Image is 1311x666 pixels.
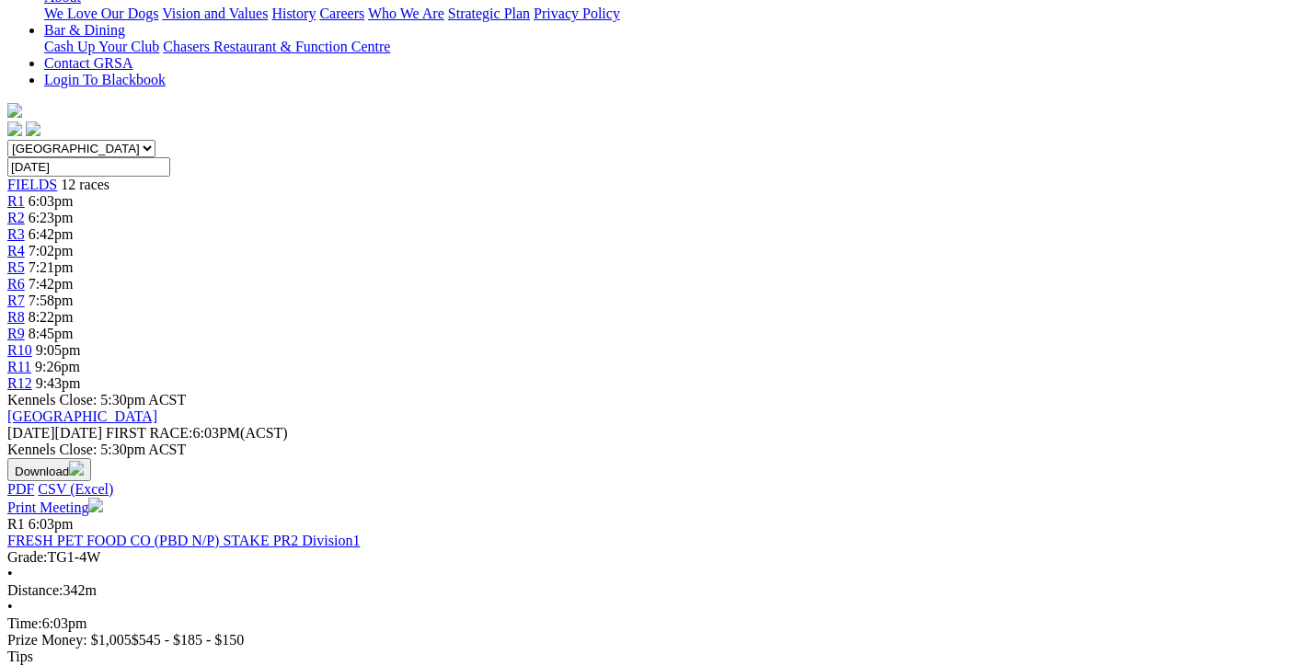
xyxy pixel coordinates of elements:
[7,326,25,341] a: R9
[44,22,125,38] a: Bar & Dining
[38,481,113,497] a: CSV (Excel)
[7,226,25,242] a: R3
[7,210,25,225] a: R2
[7,549,48,565] span: Grade:
[29,276,74,292] span: 7:42pm
[44,55,132,71] a: Contact GRSA
[448,6,530,21] a: Strategic Plan
[7,425,55,441] span: [DATE]
[7,599,13,614] span: •
[7,177,57,192] a: FIELDS
[7,375,32,391] a: R12
[7,649,33,664] span: Tips
[7,157,170,177] input: Select date
[44,39,1304,55] div: Bar & Dining
[7,259,25,275] a: R5
[162,6,268,21] a: Vision and Values
[26,121,40,136] img: twitter.svg
[132,632,245,648] span: $545 - $185 - $150
[7,359,31,374] a: R11
[7,632,1304,649] div: Prize Money: $1,005
[35,359,80,374] span: 9:26pm
[44,72,166,87] a: Login To Blackbook
[44,39,159,54] a: Cash Up Your Club
[7,549,1304,566] div: TG1-4W
[7,392,186,408] span: Kennels Close: 5:30pm ACST
[7,458,91,481] button: Download
[7,499,103,515] a: Print Meeting
[7,582,1304,599] div: 342m
[7,481,34,497] a: PDF
[7,566,13,581] span: •
[7,276,25,292] a: R6
[44,6,1304,22] div: About
[368,6,444,21] a: Who We Are
[7,243,25,258] a: R4
[69,461,84,476] img: download.svg
[7,442,1304,458] div: Kennels Close: 5:30pm ACST
[163,39,390,54] a: Chasers Restaurant & Function Centre
[29,259,74,275] span: 7:21pm
[7,425,102,441] span: [DATE]
[29,226,74,242] span: 6:42pm
[7,342,32,358] a: R10
[534,6,620,21] a: Privacy Policy
[7,408,157,424] a: [GEOGRAPHIC_DATA]
[7,481,1304,498] div: Download
[7,193,25,209] a: R1
[29,326,74,341] span: 8:45pm
[88,498,103,512] img: printer.svg
[106,425,192,441] span: FIRST RACE:
[29,309,74,325] span: 8:22pm
[29,210,74,225] span: 6:23pm
[36,342,81,358] span: 9:05pm
[61,177,109,192] span: 12 races
[44,6,158,21] a: We Love Our Dogs
[29,193,74,209] span: 6:03pm
[7,293,25,308] a: R7
[36,375,81,391] span: 9:43pm
[319,6,364,21] a: Careers
[7,533,360,548] a: FRESH PET FOOD CO (PBD N/P) STAKE PR2 Division1
[271,6,316,21] a: History
[29,243,74,258] span: 7:02pm
[106,425,288,441] span: 6:03PM(ACST)
[7,615,1304,632] div: 6:03pm
[7,582,63,598] span: Distance:
[7,103,22,118] img: logo-grsa-white.png
[7,121,22,136] img: facebook.svg
[29,293,74,308] span: 7:58pm
[29,516,74,532] span: 6:03pm
[7,516,25,532] span: R1
[7,615,42,631] span: Time:
[7,309,25,325] a: R8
